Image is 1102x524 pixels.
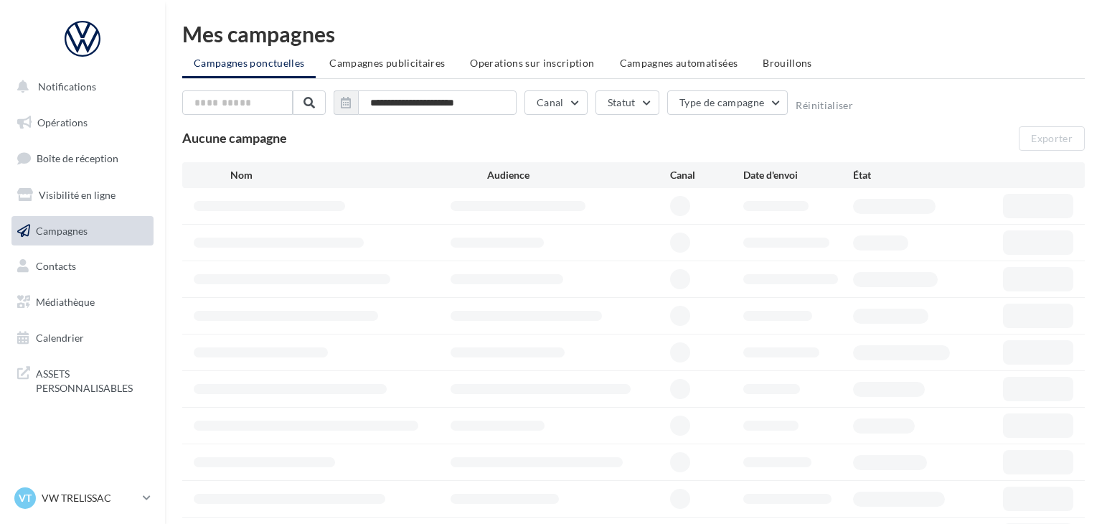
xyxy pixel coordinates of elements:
[37,152,118,164] span: Boîte de réception
[42,491,137,505] p: VW TRELISSAC
[670,168,743,182] div: Canal
[763,57,812,69] span: Brouillons
[36,332,84,344] span: Calendrier
[11,485,154,512] a: VT VW TRELISSAC
[620,57,738,69] span: Campagnes automatisées
[9,143,156,174] a: Boîte de réception
[9,251,156,281] a: Contacts
[36,224,88,236] span: Campagnes
[9,108,156,138] a: Opérations
[19,491,32,505] span: VT
[595,90,659,115] button: Statut
[9,216,156,246] a: Campagnes
[524,90,588,115] button: Canal
[9,287,156,317] a: Médiathèque
[36,364,148,395] span: ASSETS PERSONNALISABLES
[36,296,95,308] span: Médiathèque
[9,323,156,353] a: Calendrier
[487,168,670,182] div: Audience
[38,80,96,93] span: Notifications
[182,130,287,146] span: Aucune campagne
[36,260,76,272] span: Contacts
[37,116,88,128] span: Opérations
[329,57,445,69] span: Campagnes publicitaires
[9,180,156,210] a: Visibilité en ligne
[667,90,788,115] button: Type de campagne
[230,168,487,182] div: Nom
[853,168,963,182] div: État
[796,100,853,111] button: Réinitialiser
[9,358,156,401] a: ASSETS PERSONNALISABLES
[470,57,594,69] span: Operations sur inscription
[743,168,853,182] div: Date d'envoi
[9,72,151,102] button: Notifications
[39,189,116,201] span: Visibilité en ligne
[1019,126,1085,151] button: Exporter
[182,23,1085,45] div: Mes campagnes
